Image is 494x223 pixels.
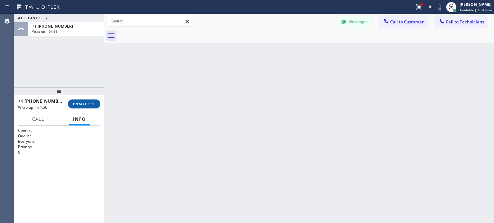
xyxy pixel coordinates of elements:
button: Messages [337,16,372,28]
span: Call to Customer [390,19,424,25]
div: [PERSON_NAME] [460,2,492,7]
span: +1 [PHONE_NUMBER] [32,23,73,29]
button: Info [69,113,90,125]
span: Wrap up | 04:55 [32,29,58,34]
p: 0 [18,150,100,155]
span: Available | 1h 47min [460,8,492,12]
h1: Context [18,128,100,133]
input: Search [106,16,193,26]
span: +1 [PHONE_NUMBER] [18,98,65,104]
button: Call to Customer [379,16,428,28]
span: Call to Technicians [446,19,484,25]
span: Call [32,116,44,122]
span: Info [73,116,86,122]
button: Call to Technicians [435,16,488,28]
h2: Queue: [18,133,100,139]
button: Mute [435,3,444,12]
span: Wrap up | 04:56 [18,105,47,110]
span: COMPLETE [73,102,95,106]
span: ALL TASKS [18,16,41,20]
p: Everyone [18,139,100,144]
h2: Priority: [18,144,100,150]
button: Call [28,113,48,125]
button: COMPLETE [68,99,100,108]
button: ALL TASKS [14,14,54,22]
